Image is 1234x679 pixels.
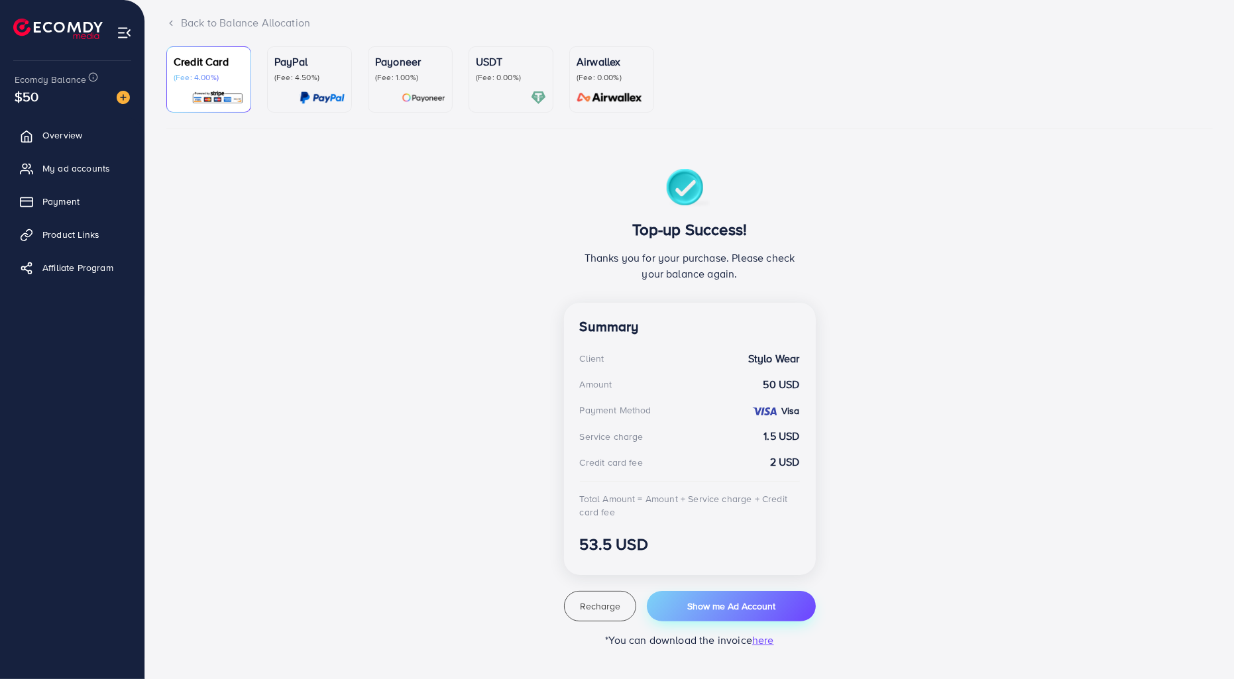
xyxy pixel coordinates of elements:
span: Ecomdy Balance [15,73,86,86]
img: image [117,91,130,104]
p: (Fee: 1.00%) [375,72,445,83]
p: (Fee: 0.00%) [476,72,546,83]
p: Thanks you for your purchase. Please check your balance again. [580,250,800,282]
h3: Top-up Success! [580,220,800,239]
span: here [752,633,774,647]
p: (Fee: 4.50%) [274,72,345,83]
p: USDT [476,54,546,70]
img: card [300,90,345,105]
a: Affiliate Program [10,254,135,281]
img: credit [752,406,778,417]
a: Product Links [10,221,135,248]
span: Payment [42,195,80,208]
span: My ad accounts [42,162,110,175]
p: Payoneer [375,54,445,70]
img: menu [117,25,132,40]
div: Credit card fee [580,456,643,469]
span: Affiliate Program [42,261,113,274]
strong: 2 USD [770,454,800,470]
p: Airwallex [577,54,647,70]
h4: Summary [580,319,800,335]
img: card [531,90,546,105]
span: Recharge [580,600,620,613]
div: Service charge [580,430,644,443]
p: PayPal [274,54,345,70]
strong: 50 USD [763,377,800,392]
h3: 53.5 USD [580,535,800,554]
img: logo [13,19,103,39]
img: card [573,90,647,105]
a: Payment [10,188,135,215]
p: Credit Card [174,54,244,70]
img: card [192,90,244,105]
span: $50 [15,87,38,106]
p: (Fee: 4.00%) [174,72,244,83]
p: *You can download the invoice [564,632,816,648]
strong: Stylo Wear [748,351,800,366]
span: Show me Ad Account [687,600,775,613]
span: Product Links [42,228,99,241]
div: Back to Balance Allocation [166,15,1213,30]
a: Overview [10,122,135,148]
div: Client [580,352,604,365]
div: Payment Method [580,403,651,417]
div: Amount [580,378,612,391]
button: Recharge [564,591,637,621]
div: Total Amount = Amount + Service charge + Credit card fee [580,492,800,519]
button: Show me Ad Account [647,591,815,621]
img: card [402,90,445,105]
strong: 1.5 USD [763,429,799,444]
p: (Fee: 0.00%) [577,72,647,83]
iframe: Chat [1178,619,1224,669]
img: success [666,169,713,209]
span: Overview [42,129,82,142]
strong: Visa [781,404,800,417]
a: My ad accounts [10,155,135,182]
